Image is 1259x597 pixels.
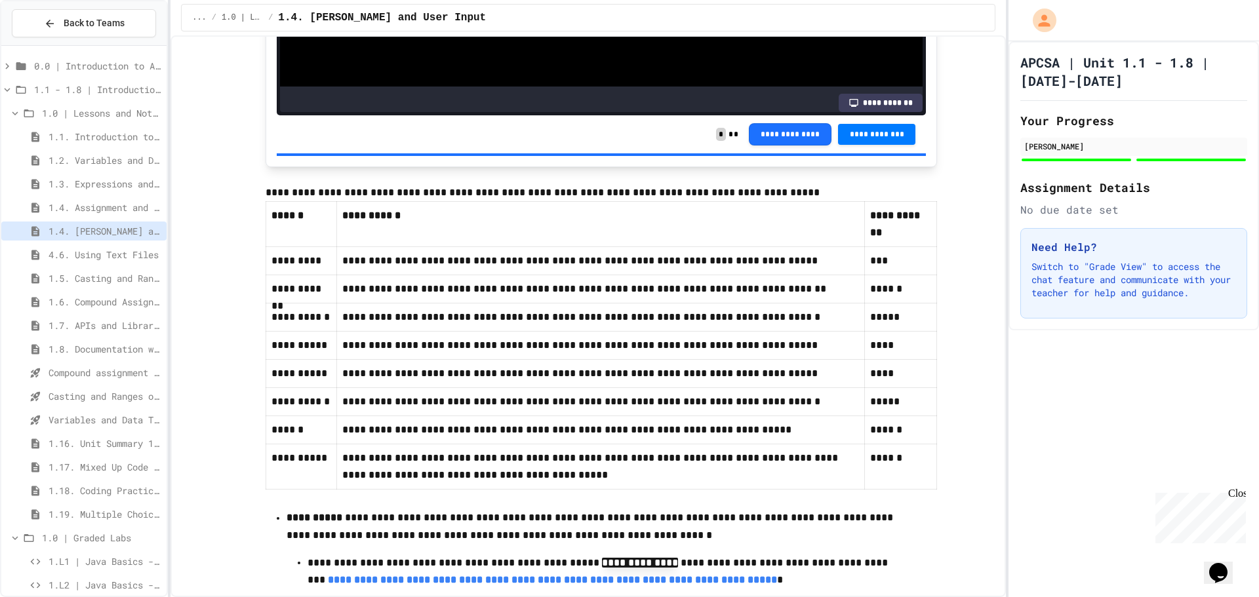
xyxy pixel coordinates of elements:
[49,389,161,403] span: Casting and Ranges of variables - Quiz
[49,436,161,450] span: 1.16. Unit Summary 1a (1.1-1.6)
[49,342,161,356] span: 1.8. Documentation with Comments and Preconditions
[49,366,161,379] span: Compound assignment operators - Quiz
[49,578,161,592] span: 1.L2 | Java Basics - Paragraphs Lab
[1019,5,1060,35] div: My Account
[49,318,161,332] span: 1.7. APIs and Libraries
[49,201,161,214] span: 1.4. Assignment and Input
[49,554,161,568] span: 1.L1 | Java Basics - Fish Lab
[49,271,161,285] span: 1.5. Casting and Ranges of Values
[278,10,486,26] span: 1.4. [PERSON_NAME] and User Input
[49,177,161,191] span: 1.3. Expressions and Output [New]
[49,295,161,309] span: 1.6. Compound Assignment Operators
[1031,239,1236,255] h3: Need Help?
[34,83,161,96] span: 1.1 - 1.8 | Introduction to Java
[1204,545,1246,584] iframe: chat widget
[1031,260,1236,299] p: Switch to "Grade View" to access the chat feature and communicate with your teacher for help and ...
[192,12,207,23] span: ...
[1020,53,1247,90] h1: APCSA | Unit 1.1 - 1.8 | [DATE]-[DATE]
[49,248,161,261] span: 4.6. Using Text Files
[49,507,161,521] span: 1.19. Multiple Choice Exercises for Unit 1a (1.1-1.6)
[1020,111,1247,130] h2: Your Progress
[42,106,161,120] span: 1.0 | Lessons and Notes
[49,460,161,474] span: 1.17. Mixed Up Code Practice 1.1-1.6
[64,16,125,30] span: Back to Teams
[34,59,161,73] span: 0.0 | Introduction to APCSA
[1020,178,1247,197] h2: Assignment Details
[5,5,90,83] div: Chat with us now!Close
[212,12,216,23] span: /
[1024,140,1243,152] div: [PERSON_NAME]
[12,9,156,37] button: Back to Teams
[49,224,161,238] span: 1.4. [PERSON_NAME] and User Input
[49,413,161,427] span: Variables and Data Types - Quiz
[42,531,161,545] span: 1.0 | Graded Labs
[1150,488,1246,543] iframe: chat widget
[1020,202,1247,218] div: No due date set
[222,12,263,23] span: 1.0 | Lessons and Notes
[268,12,273,23] span: /
[49,484,161,497] span: 1.18. Coding Practice 1a (1.1-1.6)
[49,153,161,167] span: 1.2. Variables and Data Types
[49,130,161,144] span: 1.1. Introduction to Algorithms, Programming, and Compilers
